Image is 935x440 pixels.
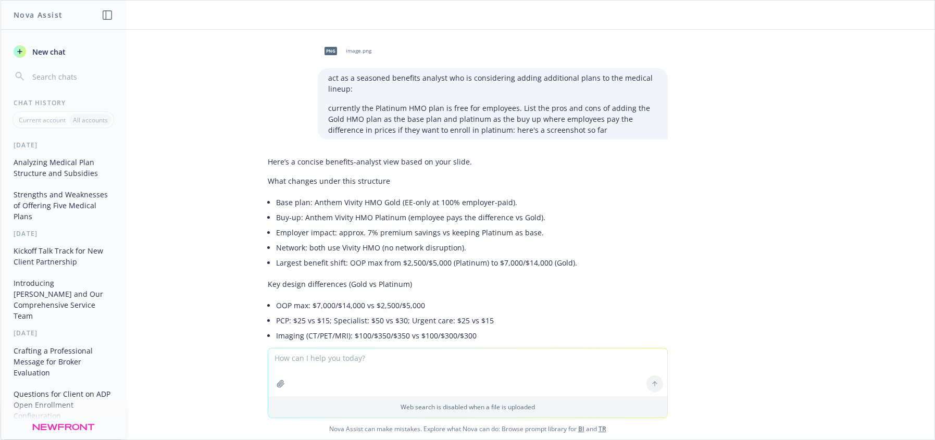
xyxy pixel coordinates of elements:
[275,403,661,411] p: Web search is disabled when a file is uploaded
[578,424,584,433] a: BI
[30,69,113,84] input: Search chats
[9,274,117,324] button: Introducing [PERSON_NAME] and Our Comprehensive Service Team
[30,46,66,57] span: New chat
[1,141,126,149] div: [DATE]
[276,195,668,210] li: Base plan: Anthem Vivity HMO Gold (EE-only at 100% employer-paid).
[325,47,337,55] span: png
[328,103,657,135] p: currently the Platinum HMO plan is free for employees. List the pros and cons of adding the Gold ...
[5,418,930,439] span: Nova Assist can make mistakes. Explore what Nova can do: Browse prompt library for and
[268,175,668,186] p: What changes under this structure
[9,186,117,225] button: Strengths and Weaknesses of Offering Five Medical Plans
[9,42,117,61] button: New chat
[276,298,668,313] li: OOP max: $7,000/$14,000 vs $2,500/$5,000
[1,229,126,238] div: [DATE]
[276,255,668,270] li: Largest benefit shift: OOP max from $2,500/$5,000 (Platinum) to $7,000/$14,000 (Gold).
[318,38,373,64] div: pngimage.png
[1,329,126,337] div: [DATE]
[328,72,657,94] p: act as a seasoned benefits analyst who is considering adding additional plans to the medical lineup:
[268,156,668,167] p: Here’s a concise benefits-analyst view based on your slide.
[14,9,63,20] h1: Nova Assist
[19,116,66,124] p: Current account
[268,279,668,290] p: Key design differences (Gold vs Platinum)
[276,210,668,225] li: Buy-up: Anthem Vivity HMO Platinum (employee pays the difference vs Gold).
[276,240,668,255] li: Network: both use Vivity HMO (no network disruption).
[276,343,668,358] li: Rx: Tier 1 $10/$20 vs $5/$15; Tier 2 $40/$50 vs $25/$35; Tier 3 $100/$110 vs $75/$85; Tier 4 $250...
[276,225,668,240] li: Employer impact: approx. 7% premium savings vs keeping Platinum as base.
[9,385,117,424] button: Questions for Client on ADP Open Enrollment Configuration
[9,242,117,270] button: Kickoff Talk Track for New Client Partnership
[276,328,668,343] li: Imaging (CT/PET/MRI): $100/$350/$350 vs $100/$300/$300
[599,424,606,433] a: TR
[73,116,108,124] p: All accounts
[1,98,126,107] div: Chat History
[346,47,371,54] span: image.png
[9,154,117,182] button: Analyzing Medical Plan Structure and Subsidies
[9,342,117,381] button: Crafting a Professional Message for Broker Evaluation
[276,313,668,328] li: PCP: $25 vs $15; Specialist: $50 vs $30; Urgent care: $25 vs $15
